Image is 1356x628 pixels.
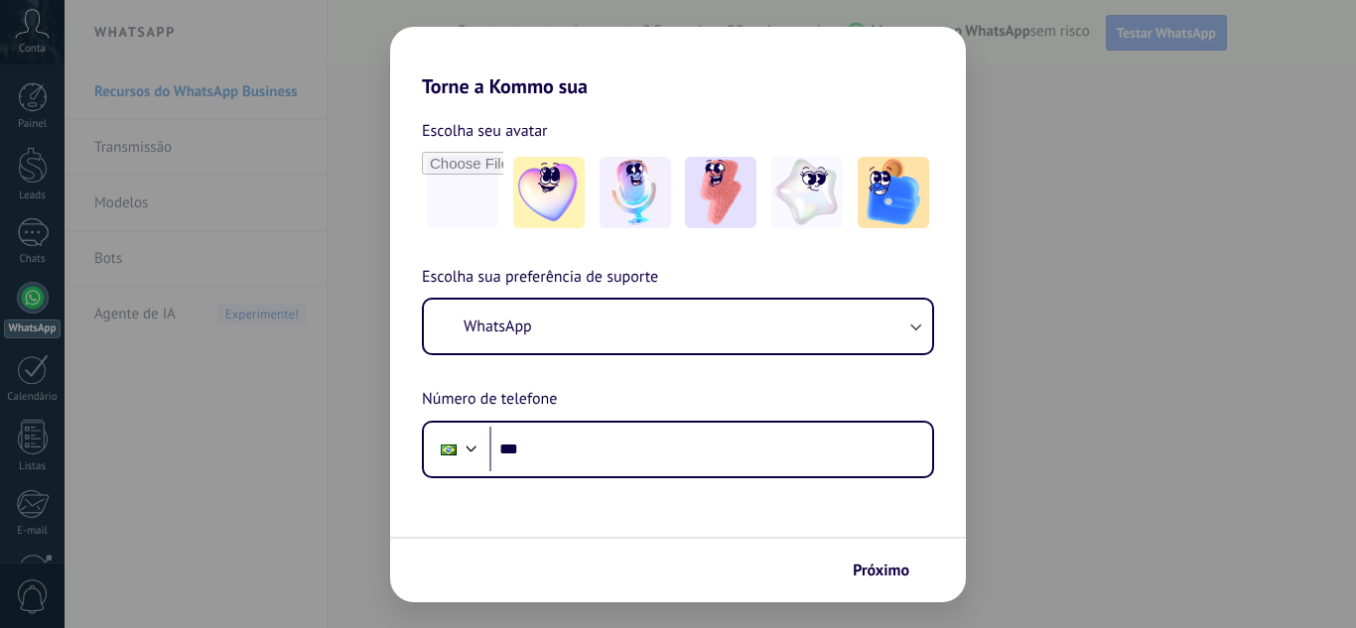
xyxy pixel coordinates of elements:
[771,157,843,228] img: -4.jpeg
[390,27,966,98] h2: Torne a Kommo sua
[844,554,936,587] button: Próximo
[600,157,671,228] img: -2.jpeg
[858,157,929,228] img: -5.jpeg
[422,118,548,144] span: Escolha seu avatar
[685,157,756,228] img: -3.jpeg
[422,387,557,413] span: Número de telefone
[464,316,532,336] span: WhatsApp
[853,564,909,577] span: Próximo
[424,300,932,353] button: WhatsApp
[513,157,585,228] img: -1.jpeg
[430,429,468,470] div: Brazil: + 55
[422,265,658,291] span: Escolha sua preferência de suporte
